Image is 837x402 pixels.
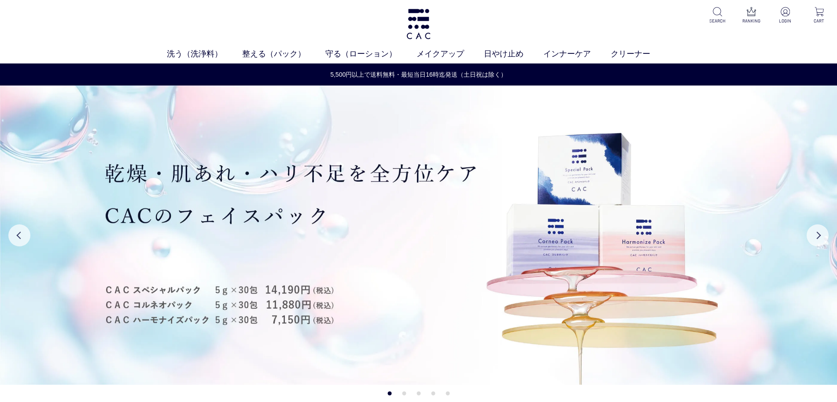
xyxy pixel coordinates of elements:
[417,48,484,60] a: メイクアップ
[431,391,435,395] button: 4 of 5
[325,48,417,60] a: 守る（ローション）
[707,18,728,24] p: SEARCH
[402,391,406,395] button: 2 of 5
[543,48,611,60] a: インナーケア
[8,224,30,246] button: Previous
[387,391,391,395] button: 1 of 5
[807,224,829,246] button: Next
[741,18,762,24] p: RANKING
[484,48,543,60] a: 日やけ止め
[417,391,420,395] button: 3 of 5
[0,70,837,79] a: 5,500円以上で送料無料・最短当日16時迄発送（土日祝は除く）
[774,7,796,24] a: LOGIN
[446,391,450,395] button: 5 of 5
[808,7,830,24] a: CART
[774,18,796,24] p: LOGIN
[707,7,728,24] a: SEARCH
[167,48,242,60] a: 洗う（洗浄料）
[808,18,830,24] p: CART
[405,9,432,39] img: logo
[611,48,670,60] a: クリーナー
[242,48,325,60] a: 整える（パック）
[741,7,762,24] a: RANKING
